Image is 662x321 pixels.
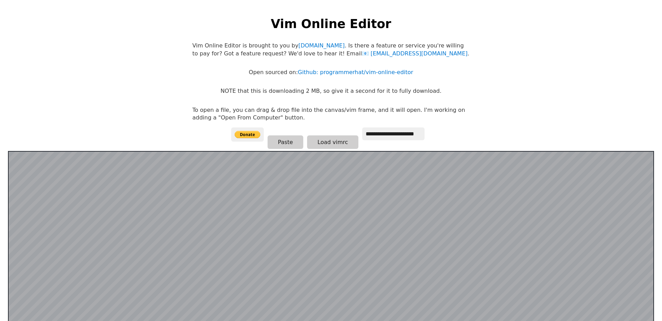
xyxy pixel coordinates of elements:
[362,50,468,57] a: [EMAIL_ADDRESS][DOMAIN_NAME]
[192,42,470,57] p: Vim Online Editor is brought to you by . Is there a feature or service you're willing to pay for?...
[220,87,441,95] p: NOTE that this is downloading 2 MB, so give it a second for it to fully download.
[271,15,391,32] h1: Vim Online Editor
[249,69,413,76] p: Open sourced on:
[192,106,470,122] p: To open a file, you can drag & drop file into the canvas/vim frame, and it will open. I'm working...
[298,42,345,49] a: [DOMAIN_NAME]
[298,69,413,75] a: Github: programmerhat/vim-online-editor
[268,135,303,149] button: Paste
[307,135,358,149] button: Load vimrc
